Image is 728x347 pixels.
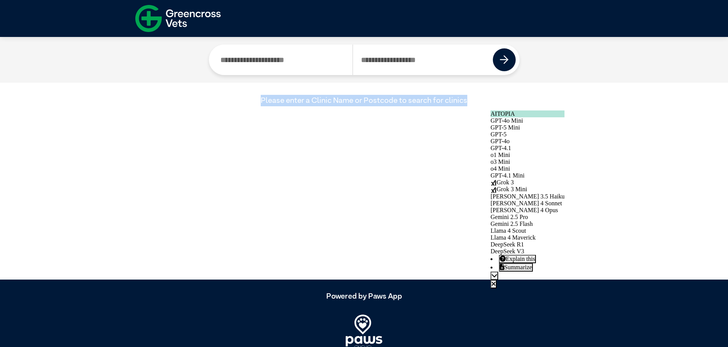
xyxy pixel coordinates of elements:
[499,263,533,272] button: Summarize
[491,207,564,214] div: [PERSON_NAME] 4 Opus
[491,138,564,145] div: GPT-4o
[491,110,564,117] div: AITOPIA
[213,45,353,75] input: Search by Clinic Name
[491,186,564,193] div: Grok 3 Mini
[491,125,564,131] div: GPT-5 Mini
[135,2,221,35] img: f-logo
[491,118,564,125] div: GPT-4o Mini
[491,145,564,152] div: GPT-4.1
[491,241,564,248] div: DeepSeek R1
[491,227,564,234] div: Llama 4 Scout
[499,255,536,263] button: Explain this
[353,45,493,75] input: Search by Postcode
[491,166,564,173] div: o4 Mini
[135,95,593,106] div: Please enter a Clinic Name or Postcode to search for clinics
[491,152,564,159] div: o1 Mini
[491,200,564,207] div: [PERSON_NAME] 4 Sonnet
[491,193,564,200] div: [PERSON_NAME] 3.5 Haiku
[491,214,564,221] div: Gemini 2.5 Pro
[491,104,497,110] img: logo.svg
[491,221,564,227] div: Gemini 2.5 Flash
[491,112,497,118] img: logo.svg
[491,179,564,186] div: Grok 3
[491,173,564,179] div: GPT-4.1 Mini
[506,256,535,262] span: Explain this
[491,234,564,241] div: Llama 4 Maverick
[135,292,593,301] h5: Powered by Paws App
[491,248,564,255] div: DeepSeek V3
[491,159,564,166] div: o3 Mini
[504,264,532,270] span: Summarize
[491,131,564,138] div: GPT-5
[500,55,509,64] img: icon-right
